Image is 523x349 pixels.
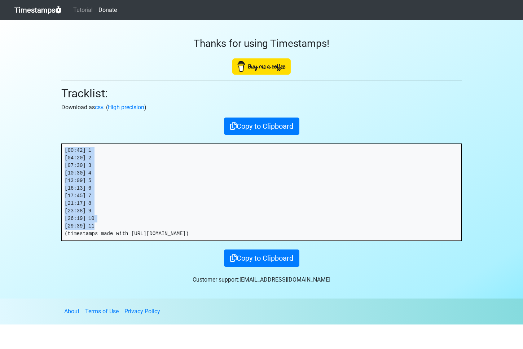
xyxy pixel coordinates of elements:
[232,58,291,75] img: Buy Me A Coffee
[124,308,160,315] a: Privacy Policy
[61,37,462,50] h3: Thanks for using Timestamps!
[85,308,119,315] a: Terms of Use
[14,3,62,17] a: Timestamps
[95,104,103,111] a: csv
[108,104,144,111] a: High precision
[224,249,299,267] button: Copy to Clipboard
[224,118,299,135] button: Copy to Clipboard
[61,103,462,112] p: Download as . ( )
[70,3,96,17] a: Tutorial
[64,308,79,315] a: About
[96,3,120,17] a: Donate
[62,144,461,240] pre: [00:42] 1 [04:20] 2 [07:30] 3 [10:30] 4 [13:09] 5 [16:13] 6 [17:45] 7 [21:17] 8 [23:38] 9 [26:19]...
[61,87,462,100] h2: Tracklist:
